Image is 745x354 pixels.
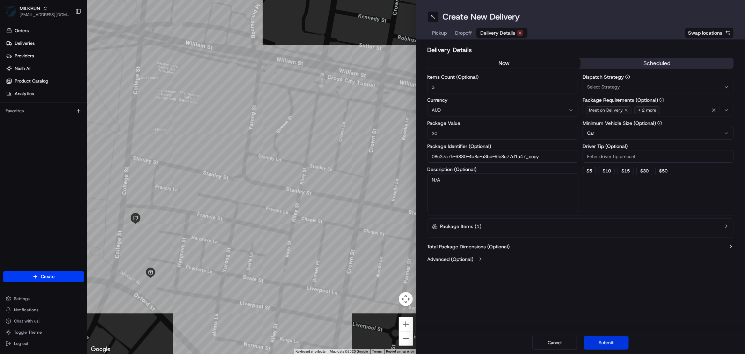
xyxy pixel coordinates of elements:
a: Nash AI [3,63,87,74]
textarea: N/A [428,173,579,212]
span: Map data ©2025 Google [330,349,368,353]
div: + 2 more [634,106,660,114]
button: Select Strategy [583,81,734,93]
label: Description (Optional) [428,167,579,172]
span: Chat with us! [14,318,39,324]
button: Create [3,271,84,282]
button: $5 [583,167,596,175]
span: Orders [15,28,29,34]
span: Meet on Delivery [589,107,623,113]
label: Minimum Vehicle Size (Optional) [583,121,734,126]
button: Zoom out [399,332,413,346]
button: MILKRUN [20,5,40,12]
button: $30 [636,167,652,175]
button: Dispatch Strategy [625,75,630,79]
span: Product Catalog [15,78,48,84]
label: Package Identifier (Optional) [428,144,579,149]
button: Swap locations [685,27,734,38]
button: Chat with us! [3,316,84,326]
button: Package Items (1) [428,218,734,234]
input: Enter number of items [428,81,579,93]
button: Log out [3,339,84,348]
label: Package Value [428,121,579,126]
span: Delivery Details [481,29,516,36]
button: Notifications [3,305,84,315]
span: Log out [14,341,28,346]
button: Meet on Delivery+ 2 more [583,104,734,116]
button: Total Package Dimensions (Optional) [428,243,734,250]
span: Providers [15,53,34,59]
div: Favorites [3,105,84,116]
button: $15 [618,167,634,175]
a: Report a map error [386,349,414,353]
span: Toggle Theme [14,330,42,335]
img: MILKRUN [6,6,17,17]
span: Create [41,274,54,280]
span: Select Strategy [587,84,620,90]
button: [EMAIL_ADDRESS][DOMAIN_NAME] [20,12,70,17]
a: Orders [3,25,87,36]
button: Keyboard shortcuts [296,349,326,354]
button: now [428,58,581,69]
span: Deliveries [15,40,35,47]
button: Package Requirements (Optional) [659,98,664,102]
h1: Create New Delivery [443,11,520,22]
span: Nash AI [15,65,30,72]
span: Notifications [14,307,38,313]
label: Dispatch Strategy [583,75,734,79]
label: Currency [428,98,579,102]
label: Items Count (Optional) [428,75,579,79]
a: Terms (opens in new tab) [372,349,382,353]
a: Deliveries [3,38,87,49]
button: Map camera controls [399,292,413,306]
button: scheduled [580,58,733,69]
span: Swap locations [688,29,722,36]
button: Zoom in [399,317,413,331]
label: Total Package Dimensions (Optional) [428,243,510,250]
span: Dropoff [455,29,472,36]
a: Providers [3,50,87,62]
span: Pickup [432,29,447,36]
button: Cancel [532,336,577,350]
label: Advanced (Optional) [428,256,474,263]
button: MILKRUNMILKRUN[EMAIL_ADDRESS][DOMAIN_NAME] [3,3,72,20]
input: Enter package identifier [428,150,579,163]
a: Product Catalog [3,76,87,87]
button: $50 [655,167,671,175]
button: Minimum Vehicle Size (Optional) [657,121,662,126]
button: $10 [599,167,615,175]
label: Package Items ( 1 ) [440,223,482,230]
label: Package Requirements (Optional) [583,98,734,102]
img: Google [89,345,112,354]
button: Settings [3,294,84,304]
span: Analytics [15,91,34,97]
a: Open this area in Google Maps (opens a new window) [89,345,112,354]
button: Submit [584,336,629,350]
span: Settings [14,296,30,302]
h2: Delivery Details [428,45,734,55]
button: Advanced (Optional) [428,256,734,263]
button: Toggle Theme [3,327,84,337]
input: Enter driver tip amount [583,150,734,163]
a: Analytics [3,88,87,99]
input: Enter package value [428,127,579,140]
label: Driver Tip (Optional) [583,144,734,149]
